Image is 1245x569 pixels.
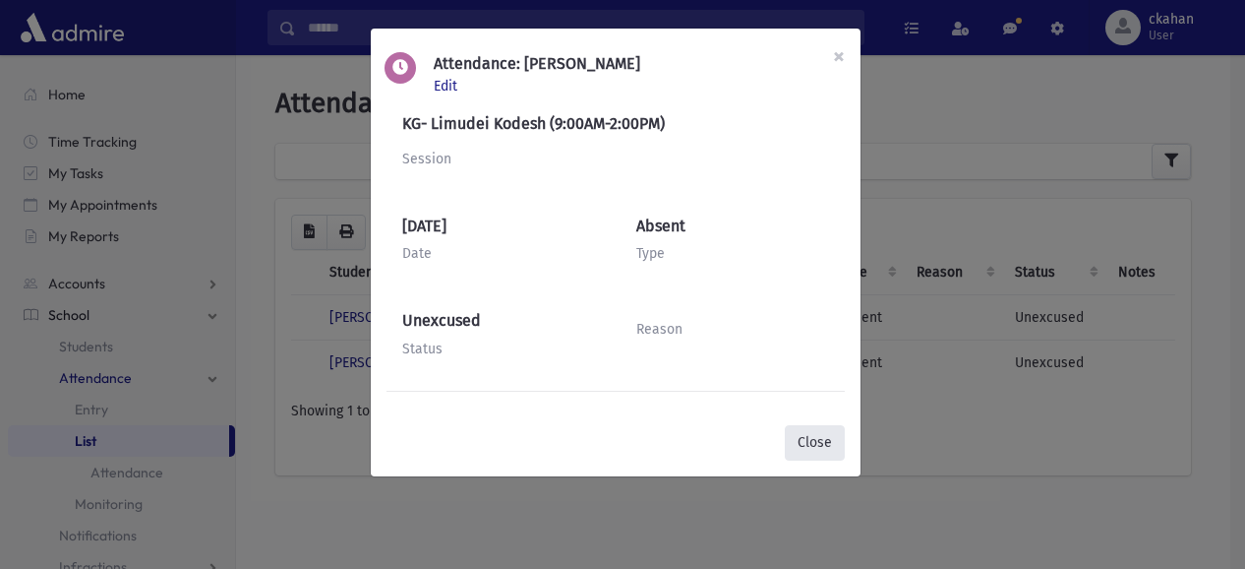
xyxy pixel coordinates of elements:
h6: Attendance: [PERSON_NAME] [434,52,640,76]
h6: [DATE] [402,217,595,235]
a: Edit [434,78,465,95]
div: Session [402,149,829,169]
div: Status [402,339,595,359]
h6: Unexcused [402,311,595,330]
h6: KG- Limudei Kodesh (9:00AM-2:00PM) [402,114,829,133]
button: Close [817,29,860,84]
button: Close [785,425,845,461]
div: Type [636,243,829,264]
span: × [833,42,845,70]
div: Date [402,243,595,264]
div: Reason [636,319,829,340]
h6: Absent [636,217,829,235]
